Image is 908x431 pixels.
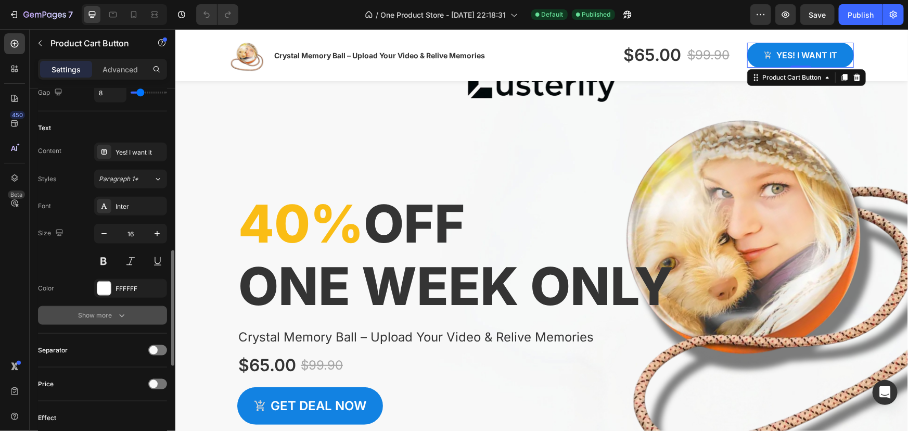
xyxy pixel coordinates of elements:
input: Auto [95,83,126,102]
button: Get deal now [62,358,208,396]
div: Content [38,146,61,156]
span: Paragraph 1* [99,174,138,184]
h1: Crystal Memory Ball – Upload Your Video & Relive Memories [62,298,671,319]
div: Font [38,201,51,211]
div: Publish [848,9,874,20]
span: 40% [63,163,188,226]
div: Open Intercom Messenger [873,380,898,405]
img: gempages_581676580284138211-44af59e2-ce3a-41b2-8cc8-62297fda9fff.png [288,27,444,79]
span: One Product Store - [DATE] 22:18:31 [381,9,506,20]
div: Show more [79,310,127,321]
div: Price [38,379,54,389]
div: Size [38,226,66,240]
div: FFFFFF [116,284,164,294]
div: Get deal now [95,367,191,386]
p: Product Cart Button [50,37,139,49]
span: Default [542,10,564,19]
button: Publish [839,4,883,25]
div: Effect [38,413,56,423]
div: $99.90 [124,326,169,347]
p: Settings [52,64,81,75]
div: Separator [38,346,68,355]
div: 450 [10,111,25,119]
span: / [376,9,379,20]
button: Save [800,4,835,25]
p: Advanced [103,64,138,75]
div: Product Cart Button [585,44,648,53]
div: Styles [38,174,56,184]
div: Undo/Redo [196,4,238,25]
div: $65.00 [62,323,122,350]
div: Color [38,284,54,293]
span: Published [582,10,611,19]
span: Save [809,10,826,19]
div: Beta [8,191,25,199]
div: Text [38,123,51,133]
h2: off one week only [62,162,671,289]
button: 7 [4,4,78,25]
p: 7 [68,8,73,21]
div: Yes! I want it [116,148,164,157]
button: Paragraph 1* [94,170,167,188]
div: Inter [116,202,164,211]
button: Show more [38,306,167,325]
iframe: Design area [175,29,908,431]
div: Gap [38,86,65,100]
